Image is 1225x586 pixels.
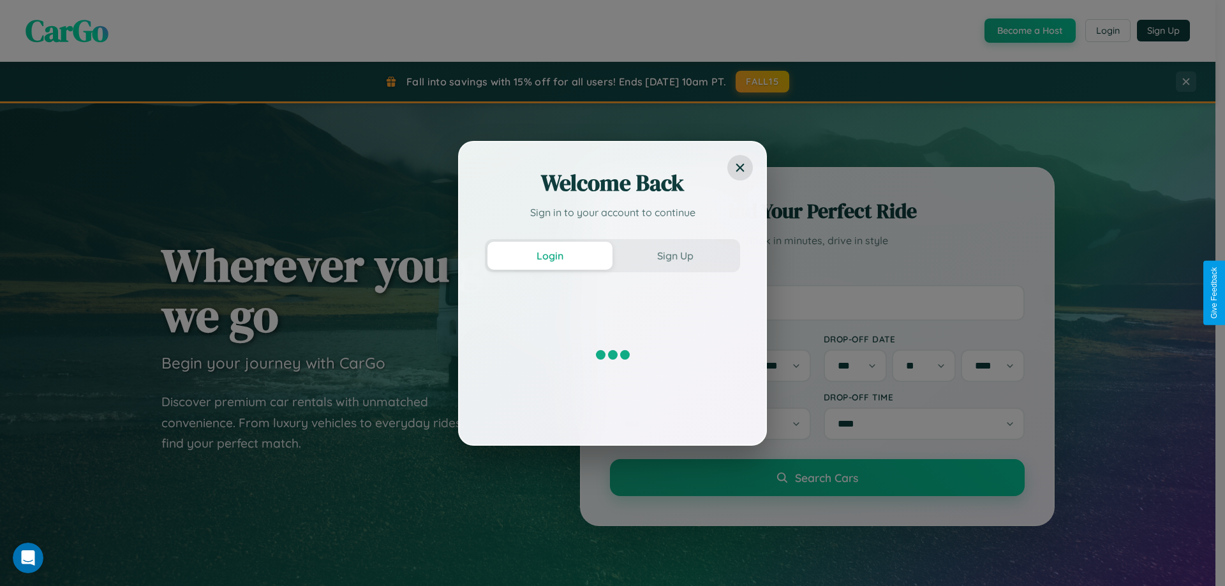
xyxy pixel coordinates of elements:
div: Give Feedback [1210,267,1219,319]
button: Sign Up [612,242,738,270]
button: Login [487,242,612,270]
p: Sign in to your account to continue [485,205,740,220]
h2: Welcome Back [485,168,740,198]
iframe: Intercom live chat [13,543,43,573]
